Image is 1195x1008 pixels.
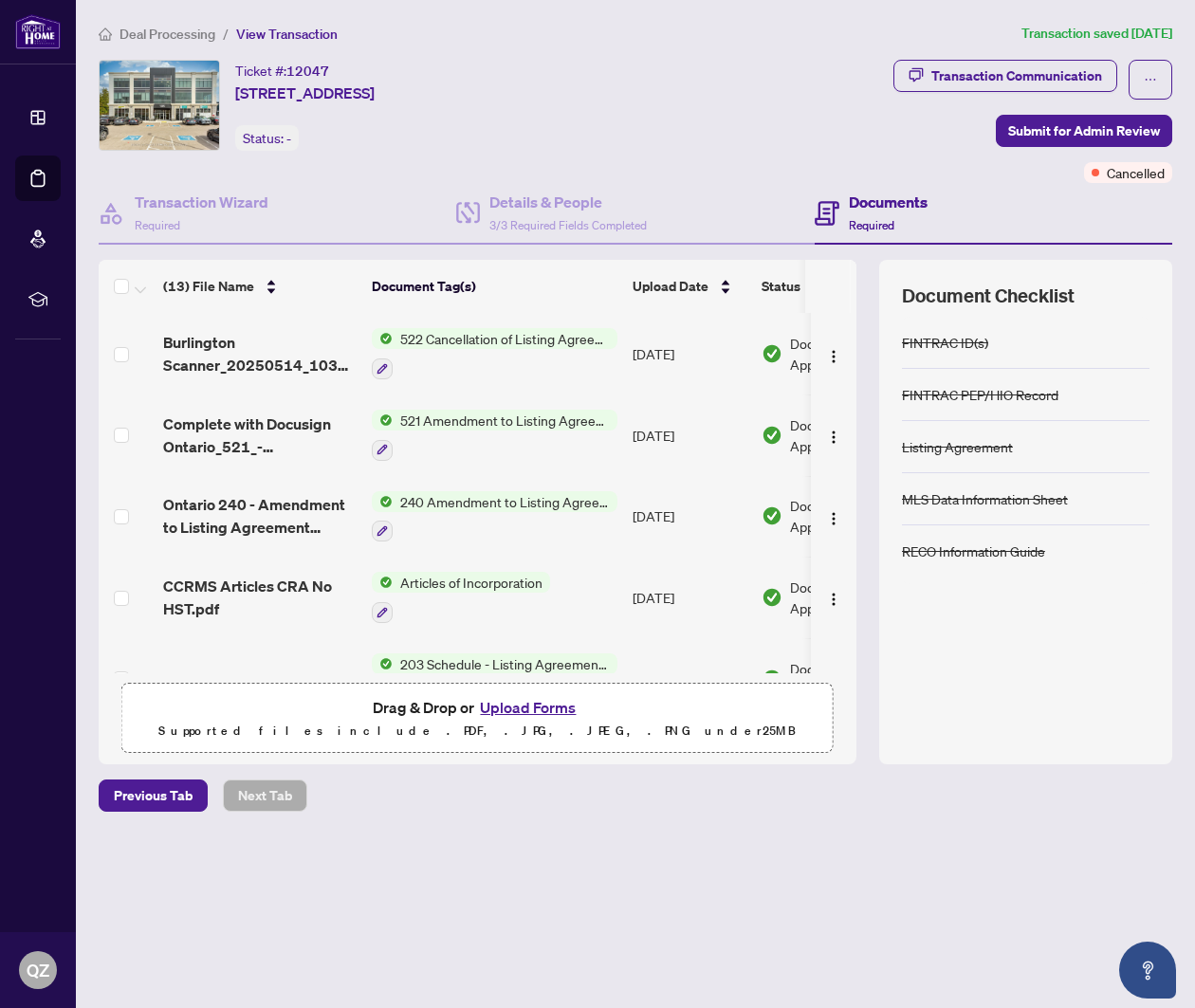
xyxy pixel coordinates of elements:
p: Supported files include .PDF, .JPG, .JPEG, .PNG under 25 MB [134,720,821,742]
div: FINTRAC PEP/HIO Record [902,384,1058,405]
button: Status Icon522 Cancellation of Listing Agreement - Commercial - Authority to Offer for Sale [372,328,617,379]
span: Upload Date [633,276,708,297]
img: Document Status [762,669,782,689]
span: Required [849,218,894,232]
img: Document Status [762,505,782,526]
span: 3/3 Required Fields Completed [489,218,647,232]
span: CCRMS Articles CRA No HST.pdf [163,575,357,620]
span: Ontario 240 - Amendment to Listing Agreement Authority to O 2.pdf [163,493,357,539]
span: Drag & Drop orUpload FormsSupported files include .PDF, .JPG, .JPEG, .PNG under25MB [122,684,833,754]
span: Document Approved [790,577,908,618]
span: 203 Schedule - Listing Agreement Authority to Offer for Sale [393,653,617,674]
span: Burlington Scanner_20250514_103336.pdf [163,331,357,376]
button: Logo [818,664,849,694]
td: [DATE] [625,394,754,476]
article: Transaction saved [DATE] [1021,23,1172,45]
span: Document Approved [790,658,908,700]
img: Status Icon [372,410,393,431]
img: Logo [826,511,841,526]
span: Sch A Signed.pdf [163,668,283,690]
div: FINTRAC ID(s) [902,332,988,353]
li: / [223,23,229,45]
span: - [286,130,291,147]
img: Status Icon [372,491,393,512]
button: Logo [818,339,849,369]
span: Required [135,218,180,232]
th: Status [754,260,915,313]
div: Ticket #: [235,60,329,82]
button: Logo [818,420,849,450]
button: Transaction Communication [893,60,1117,92]
td: [DATE] [625,476,754,558]
h4: Details & People [489,191,647,213]
th: (13) File Name [156,260,364,313]
span: Document Checklist [902,283,1075,309]
img: Document Status [762,425,782,446]
td: [DATE] [625,557,754,638]
img: Document Status [762,343,782,364]
span: 522 Cancellation of Listing Agreement - Commercial - Authority to Offer for Sale [393,328,617,349]
div: Listing Agreement [902,436,1013,457]
img: Status Icon [372,328,393,349]
button: Previous Tab [99,779,208,812]
button: Status Icon203 Schedule - Listing Agreement Authority to Offer for Sale [372,653,617,705]
td: [DATE] [625,638,754,720]
img: Logo [826,430,841,445]
img: Status Icon [372,653,393,674]
span: Submit for Admin Review [1008,116,1160,146]
span: 12047 [286,63,329,80]
button: Logo [818,501,849,531]
img: Logo [826,349,841,364]
span: (13) File Name [163,276,254,297]
td: [DATE] [625,313,754,394]
span: ellipsis [1144,73,1157,86]
div: Status: [235,125,299,151]
span: Articles of Incorporation [393,572,550,593]
span: Status [762,276,800,297]
span: Document Approved [790,333,908,375]
img: Logo [826,592,841,607]
span: Document Approved [790,495,908,537]
button: Status Icon240 Amendment to Listing Agreement - Authority to Offer for Sale Price Change/Extensio... [372,491,617,542]
span: [STREET_ADDRESS] [235,82,375,104]
span: Drag & Drop or [373,695,581,720]
th: Upload Date [625,260,754,313]
img: IMG-W9889608_1.jpg [100,61,219,150]
button: Status Icon521 Amendment to Listing Agreement - Commercial - Authority to Offer for Sale [372,410,617,461]
button: Submit for Admin Review [996,115,1172,147]
span: Document Approved [790,414,908,456]
div: MLS Data Information Sheet [902,488,1068,509]
button: Next Tab [223,779,307,812]
button: Upload Forms [474,695,581,720]
img: logo [15,14,61,49]
img: Status Icon [372,572,393,593]
span: home [99,27,112,41]
span: Complete with Docusign Ontario_521_-_Amendment_to_Listing_Agreement_E28093_Commercial_E2.pdf [163,412,357,458]
span: QZ [27,957,49,983]
button: Open asap [1119,942,1176,999]
span: 521 Amendment to Listing Agreement - Commercial - Authority to Offer for Sale [393,410,617,431]
img: Document Status [762,587,782,608]
h4: Documents [849,191,928,213]
span: Previous Tab [114,780,193,811]
span: View Transaction [236,26,338,43]
h4: Transaction Wizard [135,191,268,213]
th: Document Tag(s) [364,260,625,313]
span: Cancelled [1107,162,1165,183]
button: Logo [818,582,849,613]
span: 240 Amendment to Listing Agreement - Authority to Offer for Sale Price Change/Extension/Amendment(s) [393,491,617,512]
div: Transaction Communication [931,61,1102,91]
button: Status IconArticles of Incorporation [372,572,550,623]
div: RECO Information Guide [902,541,1045,561]
span: Deal Processing [119,26,215,43]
